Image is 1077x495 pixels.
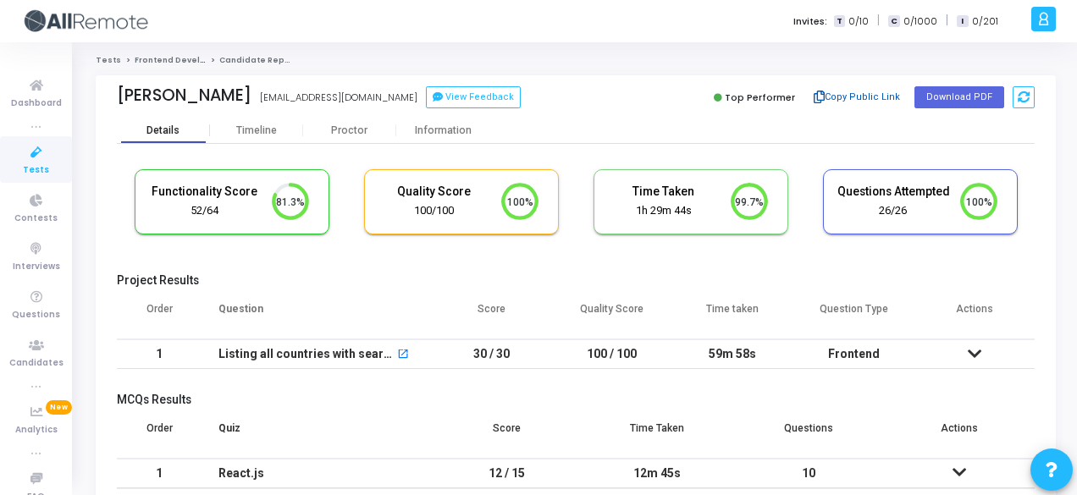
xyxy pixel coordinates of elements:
td: 12 / 15 [431,459,582,488]
label: Invites: [793,14,827,29]
span: 0/1000 [903,14,937,29]
span: Interviews [13,260,60,274]
h5: Time Taken [607,184,721,199]
div: 26/26 [837,203,950,219]
span: I [957,15,968,28]
span: Candidate Report [219,55,297,65]
span: Top Performer [725,91,795,104]
td: 1 [117,339,202,369]
span: Contests [14,212,58,226]
nav: breadcrumb [96,55,1056,66]
th: Quiz [202,411,431,459]
td: 1 [117,459,202,488]
span: Dashboard [11,96,62,111]
th: Actions [884,411,1035,459]
th: Questions [733,411,884,459]
th: Actions [914,292,1035,339]
div: [EMAIL_ADDRESS][DOMAIN_NAME] [260,91,417,105]
div: Timeline [236,124,277,137]
h5: Questions Attempted [837,184,950,199]
td: 10 [733,459,884,488]
th: Order [117,411,202,459]
a: Frontend Developer (L4) [135,55,239,65]
th: Score [431,292,552,339]
div: 1h 29m 44s [607,203,721,219]
td: 30 / 30 [431,339,552,369]
mat-icon: open_in_new [397,349,409,361]
h5: Quality Score [378,184,491,199]
div: React.js [218,459,414,487]
span: Tests [23,163,49,178]
span: | [946,12,948,30]
div: 100/100 [378,203,491,219]
span: | [877,12,880,30]
button: View Feedback [426,86,521,108]
div: Information [396,124,489,137]
div: Listing all countries with search feature [218,340,395,368]
th: Score [431,411,582,459]
th: Time Taken [582,411,732,459]
h5: MCQs Results [117,393,1035,407]
span: Analytics [15,423,58,437]
a: Tests [96,55,121,65]
div: [PERSON_NAME] [117,85,251,105]
th: Question Type [793,292,914,339]
img: logo [21,4,148,38]
div: 52/64 [148,203,262,219]
th: Order [117,292,202,339]
button: Copy Public Link [809,85,906,110]
div: Details [146,124,179,137]
div: Proctor [303,124,396,137]
th: Time taken [672,292,793,339]
td: 100 / 100 [552,339,673,369]
td: Frontend [793,339,914,369]
th: Question [202,292,431,339]
th: Quality Score [552,292,673,339]
td: 59m 58s [672,339,793,369]
h5: Functionality Score [148,184,262,199]
h5: Project Results [117,273,1035,288]
div: 12m 45s [599,459,715,487]
span: Questions [12,308,60,322]
span: T [834,15,845,28]
span: 0/10 [848,14,869,29]
span: Candidates [9,356,64,371]
span: 0/201 [972,14,998,29]
span: C [888,15,899,28]
button: Download PDF [914,86,1004,108]
span: New [46,400,72,415]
